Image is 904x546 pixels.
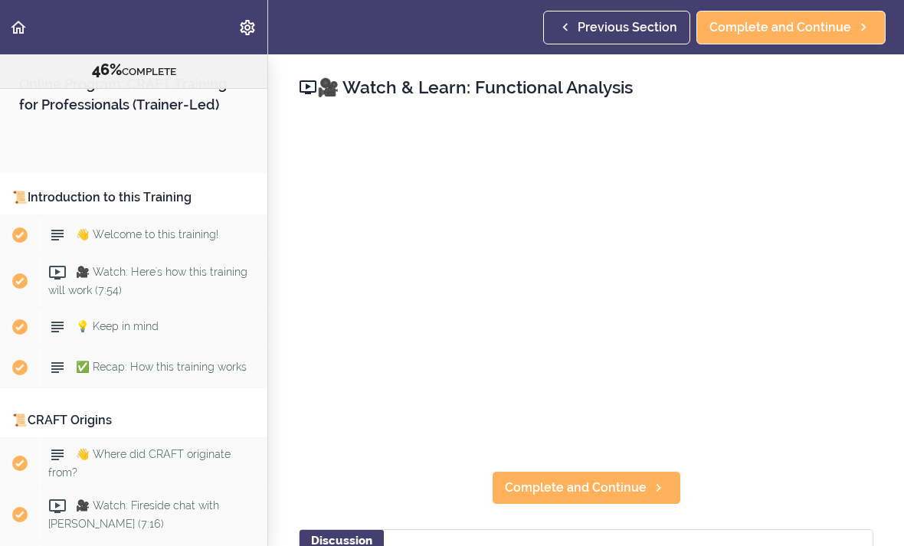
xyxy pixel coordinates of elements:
a: Complete and Continue [492,471,681,505]
span: 👋 Welcome to this training! [76,228,218,240]
span: 🎥 Watch: Fireside chat with [PERSON_NAME] (7:16) [48,499,219,529]
span: Complete and Continue [709,18,851,37]
div: COMPLETE [19,60,248,80]
span: Complete and Continue [505,479,647,497]
iframe: Video Player [299,123,873,446]
span: 👋 Where did CRAFT originate from? [48,448,231,478]
h2: 🎥 Watch & Learn: Functional Analysis [299,74,873,100]
a: Complete and Continue [696,11,886,44]
span: 🎥 Watch: Here's how this training will work (7:54) [48,266,247,296]
span: 46% [92,60,122,79]
svg: Settings Menu [238,18,257,37]
span: 💡 Keep in mind [76,320,159,332]
a: Previous Section [543,11,690,44]
svg: Back to course curriculum [9,18,28,37]
span: ✅ Recap: How this training works [76,361,247,373]
span: Previous Section [578,18,677,37]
